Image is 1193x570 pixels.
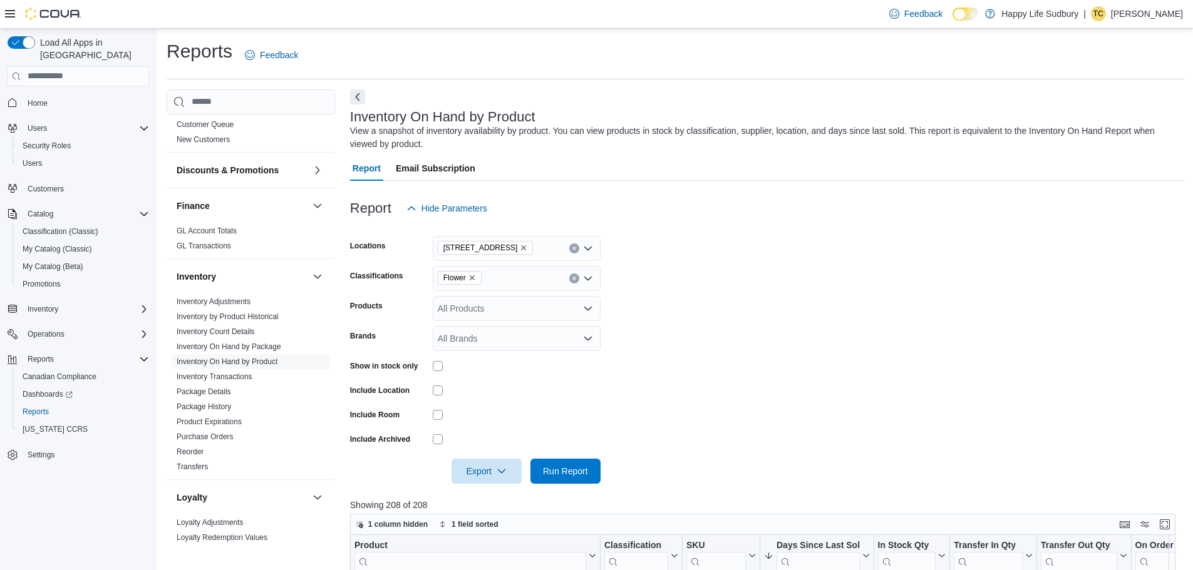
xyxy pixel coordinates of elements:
span: Reports [23,352,149,367]
span: Inventory Adjustments [177,297,250,307]
span: Canadian Compliance [18,369,149,384]
p: | [1083,6,1086,21]
div: Transfer In Qty [954,539,1023,551]
span: GL Account Totals [177,226,237,236]
button: Catalog [23,206,58,221]
a: My Catalog (Beta) [18,259,88,274]
button: Classification (Classic) [13,223,154,240]
a: My Catalog (Classic) [18,242,97,257]
div: Classification [604,539,668,551]
a: Transfers [177,462,208,471]
button: Inventory [177,270,307,283]
h3: Discounts & Promotions [177,164,279,176]
span: Inventory [23,302,149,317]
button: Users [13,155,154,172]
span: Dashboards [18,387,149,402]
span: Operations [23,327,149,342]
span: My Catalog (Classic) [18,242,149,257]
a: Users [18,156,47,171]
a: Inventory On Hand by Package [177,342,281,351]
span: Security Roles [23,141,71,151]
label: Products [350,301,383,311]
span: Loyalty Redemption Values [177,532,267,542]
div: Product [354,539,586,551]
span: Home [23,95,149,111]
button: 1 column hidden [351,517,433,532]
a: Dashboards [13,385,154,403]
button: Remove 3045 Old Highway 69 Unit 2 from selection in this group [520,244,527,252]
span: Catalog [28,209,53,219]
a: Feedback [240,43,303,68]
button: My Catalog (Classic) [13,240,154,258]
a: Package Details [177,387,231,396]
h3: Inventory [177,270,216,283]
a: [US_STATE] CCRS [18,422,93,437]
span: Users [18,156,149,171]
button: Display options [1137,517,1152,532]
a: Feedback [884,1,948,26]
button: Remove Flower from selection in this group [468,274,476,282]
p: [PERSON_NAME] [1111,6,1183,21]
a: Classification (Classic) [18,224,103,239]
button: My Catalog (Beta) [13,258,154,275]
a: Product Expirations [177,417,242,426]
span: Flower [443,272,466,284]
button: 1 field sorted [434,517,504,532]
button: Operations [3,325,154,343]
label: Include Archived [350,434,410,444]
a: Loyalty Adjustments [177,518,244,527]
button: [US_STATE] CCRS [13,420,154,438]
span: Loyalty Adjustments [177,517,244,527]
span: Hide Parameters [421,202,487,215]
img: Cova [25,8,81,20]
a: Reports [18,404,54,419]
span: Email Subscription [396,156,475,181]
span: Security Roles [18,138,149,153]
button: Inventory [310,269,325,284]
nav: Complex example [8,89,149,497]
label: Classifications [350,271,403,281]
span: Inventory On Hand by Product [177,357,277,367]
span: Inventory On Hand by Package [177,342,281,352]
span: Feedback [260,49,298,61]
span: Inventory Count Details [177,327,255,337]
button: Loyalty [310,490,325,505]
span: Catalog [23,206,149,221]
span: Package Details [177,387,231,397]
span: Settings [23,447,149,462]
span: Reports [23,407,49,417]
span: Reports [18,404,149,419]
button: Reports [13,403,154,420]
button: Enter fullscreen [1157,517,1172,532]
span: 3045 Old Highway 69 Unit 2 [438,241,534,255]
a: Canadian Compliance [18,369,101,384]
h3: Finance [177,200,210,212]
button: Open list of options [583,303,593,313]
span: [US_STATE] CCRS [23,424,88,434]
div: Tanner Chretien [1091,6,1106,21]
button: Finance [177,200,307,212]
p: Showing 208 of 208 [350,499,1184,511]
a: Package History [177,402,231,411]
a: Inventory by Product Historical [177,312,279,321]
button: Customers [3,180,154,198]
label: Include Room [350,410,400,420]
button: Keyboard shortcuts [1117,517,1132,532]
label: Locations [350,241,386,251]
div: Inventory [167,294,335,479]
span: Promotions [18,277,149,292]
span: Classification (Classic) [18,224,149,239]
span: Operations [28,329,65,339]
button: Users [3,120,154,137]
h3: Loyalty [177,491,207,504]
span: Reorder [177,447,204,457]
a: Inventory Transactions [177,372,252,381]
button: Settings [3,445,154,464]
a: Home [23,96,53,111]
a: Customers [23,181,69,196]
span: Run Report [543,465,588,477]
button: Canadian Compliance [13,368,154,385]
span: Dashboards [23,389,73,399]
button: Finance [310,198,325,213]
button: Hide Parameters [401,196,492,221]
